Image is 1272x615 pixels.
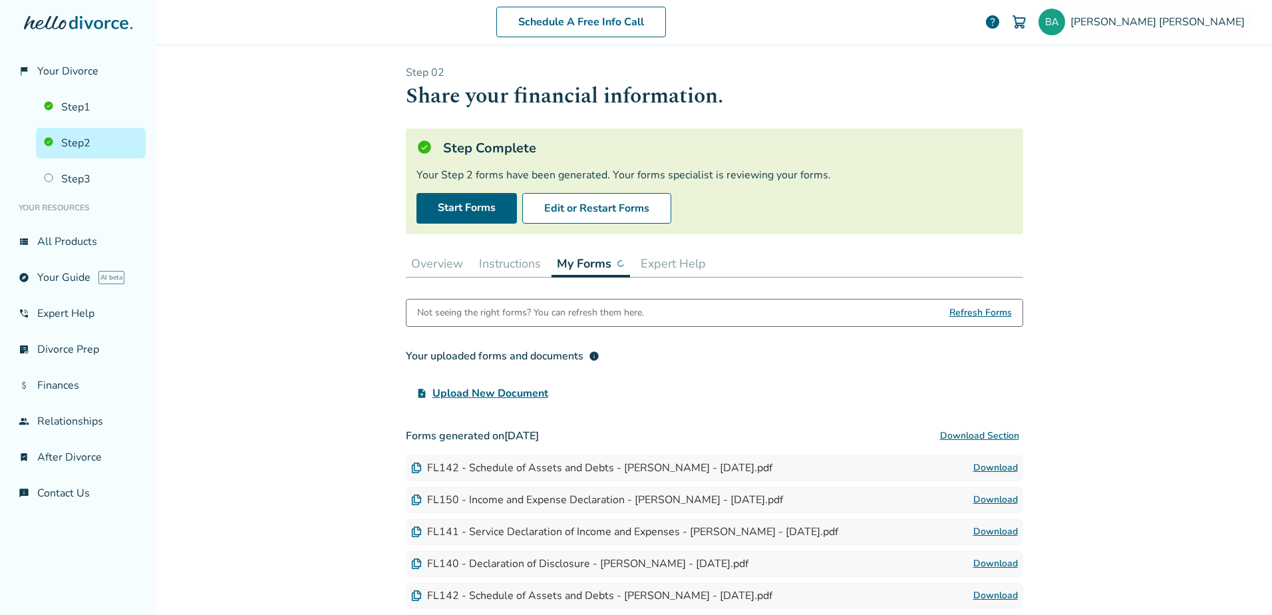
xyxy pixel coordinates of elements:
a: Download [973,492,1018,508]
div: Not seeing the right forms? You can refresh them here. [417,300,644,326]
h5: Step Complete [443,139,536,157]
a: Download [973,556,1018,572]
img: ... [617,260,625,268]
img: Cart [1011,14,1027,30]
div: FL142 - Schedule of Assets and Debts - [PERSON_NAME] - [DATE].pdf [411,461,772,475]
button: Edit or Restart Forms [522,193,671,224]
span: group [19,416,29,427]
a: flag_2Your Divorce [11,56,146,87]
a: Download [973,460,1018,476]
a: Download [973,588,1018,604]
a: chat_infoContact Us [11,478,146,509]
h1: Share your financial information. [406,80,1023,112]
span: [PERSON_NAME] [PERSON_NAME] [1070,15,1250,29]
span: flag_2 [19,66,29,77]
p: Step 0 2 [406,65,1023,80]
button: Overview [406,250,468,277]
span: AI beta [98,271,124,284]
span: phone_in_talk [19,308,29,319]
img: Document [411,590,422,601]
li: Your Resources [11,194,146,221]
a: view_listAll Products [11,226,146,257]
span: chat_info [19,488,29,499]
a: help [985,14,1001,30]
a: attach_moneyFinances [11,370,146,401]
button: Expert Help [635,250,711,277]
a: Step2 [36,128,146,158]
img: Document [411,526,422,537]
div: Your Step 2 forms have been generated. Your forms specialist is reviewing your forms. [416,168,1013,182]
div: FL142 - Schedule of Assets and Debts - [PERSON_NAME] - [DATE].pdf [411,588,772,603]
a: Step1 [36,92,146,122]
div: FL140 - Declaration of Disclosure - [PERSON_NAME] - [DATE].pdf [411,556,748,571]
button: Download Section [936,423,1023,449]
button: Instructions [474,250,546,277]
a: groupRelationships [11,406,146,437]
span: Refresh Forms [949,300,1012,326]
a: Start Forms [416,193,517,224]
span: list_alt_check [19,344,29,355]
span: info [589,351,599,361]
span: explore [19,272,29,283]
span: view_list [19,236,29,247]
img: Document [411,495,422,505]
span: bookmark_check [19,452,29,463]
a: exploreYour GuideAI beta [11,262,146,293]
span: upload_file [416,388,427,399]
div: Your uploaded forms and documents [406,348,599,364]
img: brittanydesigns@hotmail.com [1038,9,1065,35]
img: Document [411,558,422,569]
a: bookmark_checkAfter Divorce [11,442,146,473]
a: phone_in_talkExpert Help [11,298,146,329]
a: Schedule A Free Info Call [496,7,666,37]
span: Your Divorce [37,64,98,79]
a: list_alt_checkDivorce Prep [11,334,146,365]
iframe: Chat Widget [1205,551,1272,615]
h3: Forms generated on [DATE] [406,423,1023,449]
img: Document [411,463,422,473]
a: Download [973,524,1018,540]
div: FL150 - Income and Expense Declaration - [PERSON_NAME] - [DATE].pdf [411,493,783,507]
button: My Forms [552,250,630,278]
div: FL141 - Service Declaration of Income and Expenses - [PERSON_NAME] - [DATE].pdf [411,524,838,539]
span: Upload New Document [432,385,548,401]
a: Step3 [36,164,146,194]
span: attach_money [19,380,29,391]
